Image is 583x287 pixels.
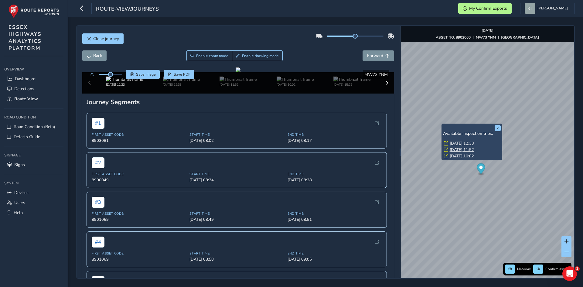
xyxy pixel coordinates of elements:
button: [PERSON_NAME] [525,3,570,14]
span: Back [93,53,102,59]
button: PDF [164,70,195,79]
button: Forward [363,50,394,61]
span: First Asset Code: [92,132,186,137]
span: First Asset Code: [92,172,186,176]
div: | | [436,35,539,40]
span: Confirm assets [545,267,570,272]
span: [DATE] 08:24 [189,177,284,183]
span: [DATE] 08:17 [288,138,382,143]
span: # 2 [92,157,104,168]
span: Route View [14,96,38,102]
span: Close journey [93,36,119,42]
img: Thumbnail frame [106,77,143,82]
span: My Confirm Exports [469,5,507,11]
a: [DATE] 10:02 [450,153,474,159]
span: [DATE] 09:05 [288,257,382,262]
button: Close journey [82,33,124,44]
strong: [DATE] [482,28,493,33]
span: Help [14,210,23,216]
img: Thumbnail frame [220,77,257,82]
img: diamond-layout [525,3,535,14]
span: Save image [136,72,156,77]
span: Dashboard [15,76,36,82]
div: Signage [4,151,63,160]
div: Map marker [477,163,485,176]
div: Journey Segments [87,98,390,106]
span: [DATE] 08:02 [189,138,284,143]
a: Devices [4,188,63,198]
span: Devices [14,190,29,196]
div: [DATE] 15:22 [333,82,370,87]
span: Enable drawing mode [242,53,279,58]
span: Detections [14,86,34,92]
img: Thumbnail frame [277,77,314,82]
span: Network [517,267,531,272]
span: route-view/journeys [96,5,159,14]
button: x [495,125,501,131]
span: [DATE] 08:49 [189,217,284,222]
span: End Time: [288,132,382,137]
img: Thumbnail frame [333,77,370,82]
span: Forward [367,53,383,59]
span: 8900049 [92,177,186,183]
div: System [4,179,63,188]
span: MW73 YNM [364,72,388,77]
strong: MW73 YNM [476,35,496,40]
span: First Asset Code: [92,251,186,256]
span: Road Condition (Beta) [14,124,55,130]
span: [DATE] 08:58 [189,257,284,262]
span: Start Time: [189,132,284,137]
button: Save [126,70,160,79]
a: Help [4,208,63,218]
a: [DATE] 11:52 [450,147,474,152]
span: Save PDF [174,72,190,77]
span: ESSEX HIGHWAYS ANALYTICS PLATFORM [9,24,42,52]
a: Users [4,198,63,208]
span: 8901069 [92,257,186,262]
span: End Time: [288,211,382,216]
span: # 5 [92,276,104,287]
strong: [GEOGRAPHIC_DATA] [501,35,539,40]
div: [DATE] 12:33 [163,82,200,87]
span: Start Time: [189,251,284,256]
strong: ASSET NO. 8902060 [436,35,471,40]
span: Start Time: [189,172,284,176]
button: My Confirm Exports [458,3,512,14]
a: Dashboard [4,74,63,84]
span: 8903081 [92,138,186,143]
span: [DATE] 08:51 [288,217,382,222]
div: [DATE] 11:52 [220,82,257,87]
a: Road Condition (Beta) [4,122,63,132]
div: Overview [4,65,63,74]
a: Route View [4,94,63,104]
span: End Time: [288,172,382,176]
span: Start Time: [189,211,284,216]
span: [PERSON_NAME] [537,3,568,14]
img: Thumbnail frame [163,77,200,82]
div: [DATE] 12:33 [106,82,143,87]
div: [DATE] 10:02 [277,82,314,87]
h6: Available inspection trips: [443,131,501,136]
span: Enable zoom mode [196,53,228,58]
span: # 4 [92,237,104,248]
a: [DATE] 12:33 [450,141,474,146]
span: Defects Guide [14,134,40,140]
button: Zoom [186,50,232,61]
span: Users [14,200,25,206]
span: [DATE] 08:28 [288,177,382,183]
button: Back [82,50,107,61]
a: Defects Guide [4,132,63,142]
div: Road Condition [4,113,63,122]
iframe: Intercom live chat [562,266,577,281]
span: 1 [575,266,580,271]
span: # 3 [92,197,104,208]
button: Draw [232,50,283,61]
span: # 1 [92,118,104,129]
span: 8901069 [92,217,186,222]
span: Signs [14,162,25,168]
a: Signs [4,160,63,170]
a: Detections [4,84,63,94]
img: rr logo [9,4,59,18]
span: End Time: [288,251,382,256]
span: First Asset Code: [92,211,186,216]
